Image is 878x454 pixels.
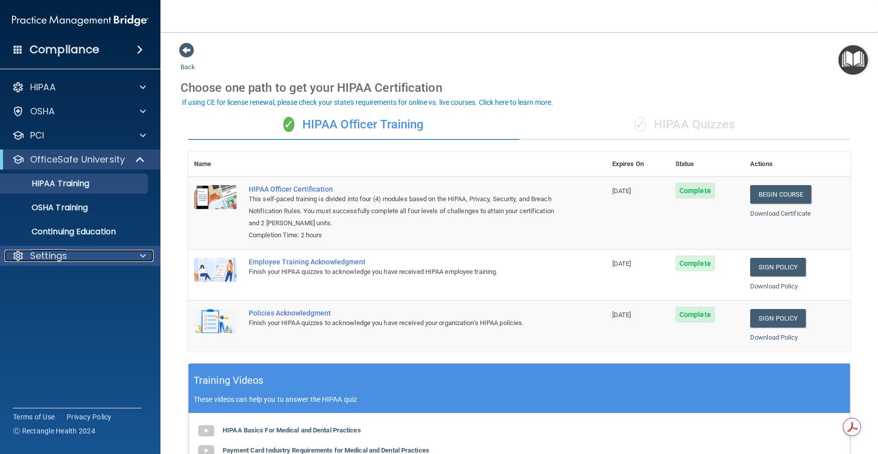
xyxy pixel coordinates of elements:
span: [DATE] [612,260,631,267]
a: Begin Course [750,185,811,204]
div: If using CE for license renewal, please check your state's requirements for online vs. live cours... [182,99,553,106]
a: Sign Policy [750,258,806,276]
b: HIPAA Basics For Medical and Dental Practices [223,426,361,434]
span: Ⓒ Rectangle Health 2024 [13,426,95,436]
p: OfficeSafe University [30,154,125,166]
span: ✓ [283,117,294,132]
span: Complete [675,307,715,323]
b: Payment Card Industry Requirements for Medical and Dental Practices [223,446,429,454]
div: This self-paced training is divided into four (4) modules based on the HIPAA, Privacy, Security, ... [249,193,556,229]
a: PCI [12,129,146,141]
a: Download Policy [750,282,798,290]
span: [DATE] [612,187,631,195]
div: Employee Training Acknowledgment [249,258,556,266]
p: Continuing Education [7,227,143,237]
a: Settings [12,250,146,262]
div: Policies Acknowledgment [249,309,556,317]
button: If using CE for license renewal, please check your state's requirements for online vs. live cours... [181,97,555,107]
th: Expires On [606,152,669,177]
a: Privacy Policy [67,412,112,422]
a: OfficeSafe University [12,154,145,166]
div: HIPAA Officer Training [188,110,519,140]
p: These videos can help you to answer the HIPAA quiz [194,395,845,403]
a: Terms of Use [13,412,55,422]
h5: Training Videos [194,372,264,389]
p: OSHA [30,105,55,117]
h4: Compliance [30,43,99,57]
span: [DATE] [612,311,631,319]
span: Complete [675,255,715,271]
div: Finish your HIPAA quizzes to acknowledge you have received your organization’s HIPAA policies. [249,317,556,329]
div: Choose one path to get your HIPAA Certification [181,73,858,102]
a: Sign Policy [750,309,806,328]
th: Actions [744,152,850,177]
div: Finish your HIPAA quizzes to acknowledge you have received HIPAA employee training. [249,266,556,278]
th: Name [188,152,243,177]
th: Status [669,152,744,177]
iframe: Drift Widget Chat Controller [705,383,866,423]
button: Open Resource Center [838,45,868,75]
p: OSHA Training [7,203,88,213]
a: Download Policy [750,334,798,341]
p: HIPAA Training [7,179,89,189]
a: Download Certificate [750,210,811,217]
span: Complete [675,183,715,199]
span: ✓ [635,117,646,132]
p: Settings [30,250,67,262]
a: Back [181,51,195,71]
p: HIPAA [30,81,56,93]
img: PMB logo [12,11,148,31]
img: gray_youtube_icon.38fcd6cc.png [196,421,216,441]
div: HIPAA Quizzes [519,110,851,140]
p: PCI [30,129,44,141]
a: HIPAA [12,81,146,93]
a: OSHA [12,105,146,117]
div: Completion Time: 2 hours [249,229,556,241]
a: HIPAA Officer Certification [249,185,556,193]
